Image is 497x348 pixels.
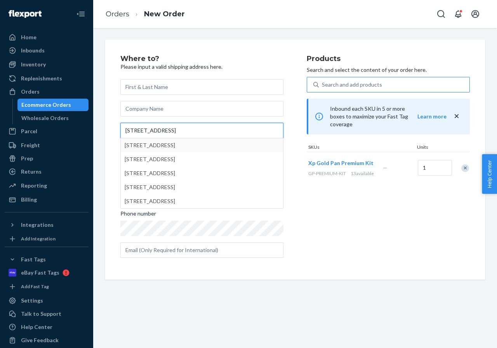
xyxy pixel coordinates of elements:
[450,6,466,22] button: Open notifications
[120,55,283,63] h2: Where to?
[5,334,89,346] button: Give Feedback
[21,168,42,176] div: Returns
[5,152,89,165] a: Prep
[125,194,279,208] div: [STREET_ADDRESS]
[99,3,191,26] ol: breadcrumbs
[21,310,61,318] div: Talk to Support
[9,10,42,18] img: Flexport logo
[351,171,374,176] span: 13 available
[21,336,59,344] div: Give Feedback
[106,10,129,18] a: Orders
[461,164,469,172] div: Remove Item
[125,152,279,166] div: [STREET_ADDRESS]
[21,61,46,68] div: Inventory
[21,283,49,290] div: Add Fast Tag
[21,75,62,82] div: Replenishments
[73,6,89,22] button: Close Navigation
[120,79,283,95] input: First & Last Name
[5,193,89,206] a: Billing
[307,55,470,63] h2: Products
[120,101,283,117] input: Company Name
[5,282,89,291] a: Add Fast Tag
[418,160,452,176] input: Quantity
[120,210,156,221] span: Phone number
[482,154,497,194] button: Help Center
[21,256,46,263] div: Fast Tags
[21,269,59,277] div: eBay Fast Tags
[383,164,388,171] span: —
[433,6,449,22] button: Open Search Box
[5,179,89,192] a: Reporting
[21,196,37,204] div: Billing
[417,113,447,120] button: Learn more
[5,321,89,333] a: Help Center
[453,112,461,120] button: close
[21,88,40,96] div: Orders
[415,144,450,152] div: Units
[467,6,483,22] button: Open account menu
[5,85,89,98] a: Orders
[5,294,89,307] a: Settings
[120,123,283,138] input: [STREET_ADDRESS][STREET_ADDRESS][STREET_ADDRESS][STREET_ADDRESS][STREET_ADDRESS]
[322,81,382,89] div: Search and add products
[308,171,346,176] span: GP-PREMIUM-KIT
[21,182,47,190] div: Reporting
[5,234,89,244] a: Add Integration
[21,101,71,109] div: Ecommerce Orders
[307,66,470,74] p: Search and select the content of your order here.
[21,297,43,304] div: Settings
[21,33,36,41] div: Home
[5,72,89,85] a: Replenishments
[307,144,415,152] div: SKUs
[21,235,56,242] div: Add Integration
[5,308,89,320] a: Talk to Support
[21,323,52,331] div: Help Center
[17,112,89,124] a: Wholesale Orders
[120,242,283,258] input: Email (Only Required for International)
[5,44,89,57] a: Inbounds
[125,138,279,152] div: [STREET_ADDRESS]
[5,253,89,266] button: Fast Tags
[21,114,69,122] div: Wholesale Orders
[17,99,89,111] a: Ecommerce Orders
[5,266,89,279] a: eBay Fast Tags
[5,165,89,178] a: Returns
[21,127,37,135] div: Parcel
[125,166,279,180] div: [STREET_ADDRESS]
[307,99,470,134] div: Inbound each SKU in 5 or more boxes to maximize your Fast Tag coverage
[5,31,89,43] a: Home
[21,155,33,162] div: Prep
[5,125,89,137] a: Parcel
[144,10,185,18] a: New Order
[308,159,374,167] button: Xp Gold Pan Premium Kit
[5,219,89,231] button: Integrations
[21,221,54,229] div: Integrations
[5,58,89,71] a: Inventory
[120,63,283,71] p: Please input a valid shipping address here.
[308,160,374,166] span: Xp Gold Pan Premium Kit
[125,180,279,194] div: [STREET_ADDRESS]
[21,47,45,54] div: Inbounds
[5,139,89,151] a: Freight
[21,141,40,149] div: Freight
